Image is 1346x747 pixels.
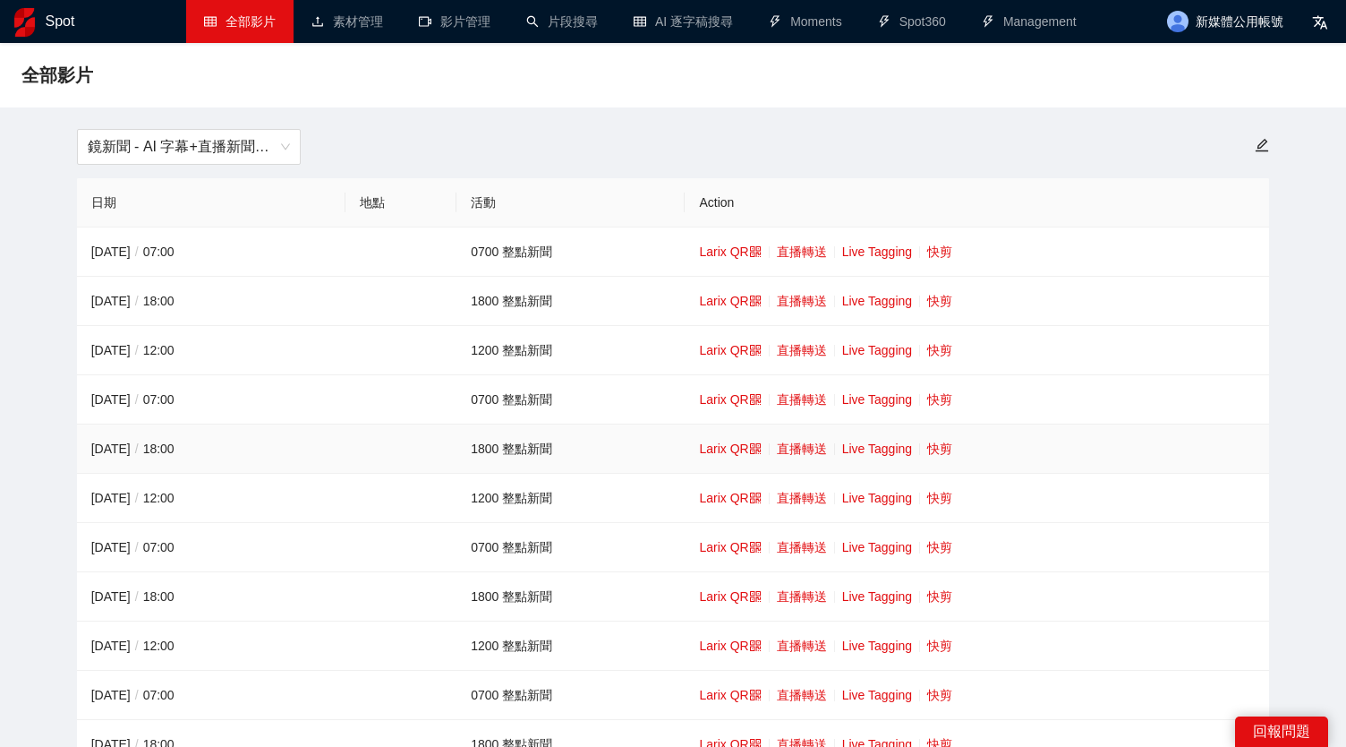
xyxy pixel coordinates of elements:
[131,639,143,653] span: /
[749,640,762,652] span: qrcode
[777,491,827,505] a: 直播轉送
[88,130,290,164] span: 鏡新聞 - AI 字幕+直播新聞（2025-2027）
[749,541,762,554] span: qrcode
[749,344,762,356] span: qrcode
[777,589,827,604] a: 直播轉送
[456,425,685,474] td: 1800 整點新聞
[131,589,143,604] span: /
[777,392,827,407] a: 直播轉送
[749,393,762,406] span: qrcode
[749,295,762,307] span: qrcode
[777,442,827,456] a: 直播轉送
[77,572,345,622] td: [DATE] 18:00
[685,178,1269,228] th: Action
[77,622,345,671] td: [DATE] 12:00
[749,492,762,504] span: qrcode
[699,540,761,554] a: Larix QR
[131,294,143,308] span: /
[131,491,143,505] span: /
[927,343,952,357] a: 快剪
[456,326,685,375] td: 1200 整點新聞
[131,245,143,259] span: /
[131,392,143,407] span: /
[1235,717,1328,747] div: 回報問題
[456,671,685,720] td: 0700 整點新聞
[226,14,276,29] span: 全部影片
[699,294,761,308] a: Larix QR
[699,639,761,653] a: Larix QR
[842,589,912,604] a: Live Tagging
[699,491,761,505] a: Larix QR
[927,639,952,653] a: 快剪
[526,14,598,29] a: search片段搜尋
[456,572,685,622] td: 1800 整點新聞
[777,688,827,702] a: 直播轉送
[927,442,952,456] a: 快剪
[1255,138,1270,153] span: edit
[842,343,912,357] a: Live Tagging
[927,245,952,259] a: 快剪
[842,392,912,407] a: Live Tagging
[311,14,383,29] a: upload素材管理
[77,375,345,425] td: [DATE] 07:00
[204,15,217,28] span: table
[77,425,345,474] td: [DATE] 18:00
[749,245,762,258] span: qrcode
[699,688,761,702] a: Larix QR
[842,294,912,308] a: Live Tagging
[842,540,912,554] a: Live Tagging
[699,392,761,407] a: Larix QR
[699,589,761,604] a: Larix QR
[131,343,143,357] span: /
[842,688,912,702] a: Live Tagging
[77,277,345,326] td: [DATE] 18:00
[777,245,827,259] a: 直播轉送
[699,343,761,357] a: Larix QR
[77,326,345,375] td: [DATE] 12:00
[131,540,143,554] span: /
[77,474,345,523] td: [DATE] 12:00
[77,671,345,720] td: [DATE] 07:00
[777,343,827,357] a: 直播轉送
[1167,11,1188,32] img: avatar
[777,540,827,554] a: 直播轉送
[927,294,952,308] a: 快剪
[927,589,952,604] a: 快剪
[131,442,143,456] span: /
[927,392,952,407] a: 快剪
[419,14,490,29] a: video-camera影片管理
[131,688,143,702] span: /
[982,14,1077,29] a: thunderboltManagement
[927,688,952,702] a: 快剪
[77,523,345,572] td: [DATE] 07:00
[77,178,345,228] th: 日期
[777,294,827,308] a: 直播轉送
[456,474,685,523] td: 1200 整點新聞
[777,639,827,653] a: 直播轉送
[769,14,842,29] a: thunderboltMoments
[634,14,733,29] a: tableAI 逐字稿搜尋
[749,442,762,455] span: qrcode
[842,639,912,653] a: Live Tagging
[927,491,952,505] a: 快剪
[456,622,685,671] td: 1200 整點新聞
[456,228,685,277] td: 0700 整點新聞
[927,540,952,554] a: 快剪
[699,245,761,259] a: Larix QR
[842,491,912,505] a: Live Tagging
[842,442,912,456] a: Live Tagging
[842,245,912,259] a: Live Tagging
[21,61,93,90] span: 全部影片
[878,14,946,29] a: thunderboltSpot360
[749,590,762,603] span: qrcode
[456,277,685,326] td: 1800 整點新聞
[699,442,761,456] a: Larix QR
[14,8,35,37] img: logo
[456,523,685,572] td: 0700 整點新聞
[749,689,762,701] span: qrcode
[456,178,685,228] th: 活動
[456,375,685,425] td: 0700 整點新聞
[345,178,457,228] th: 地點
[77,228,345,277] td: [DATE] 07:00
